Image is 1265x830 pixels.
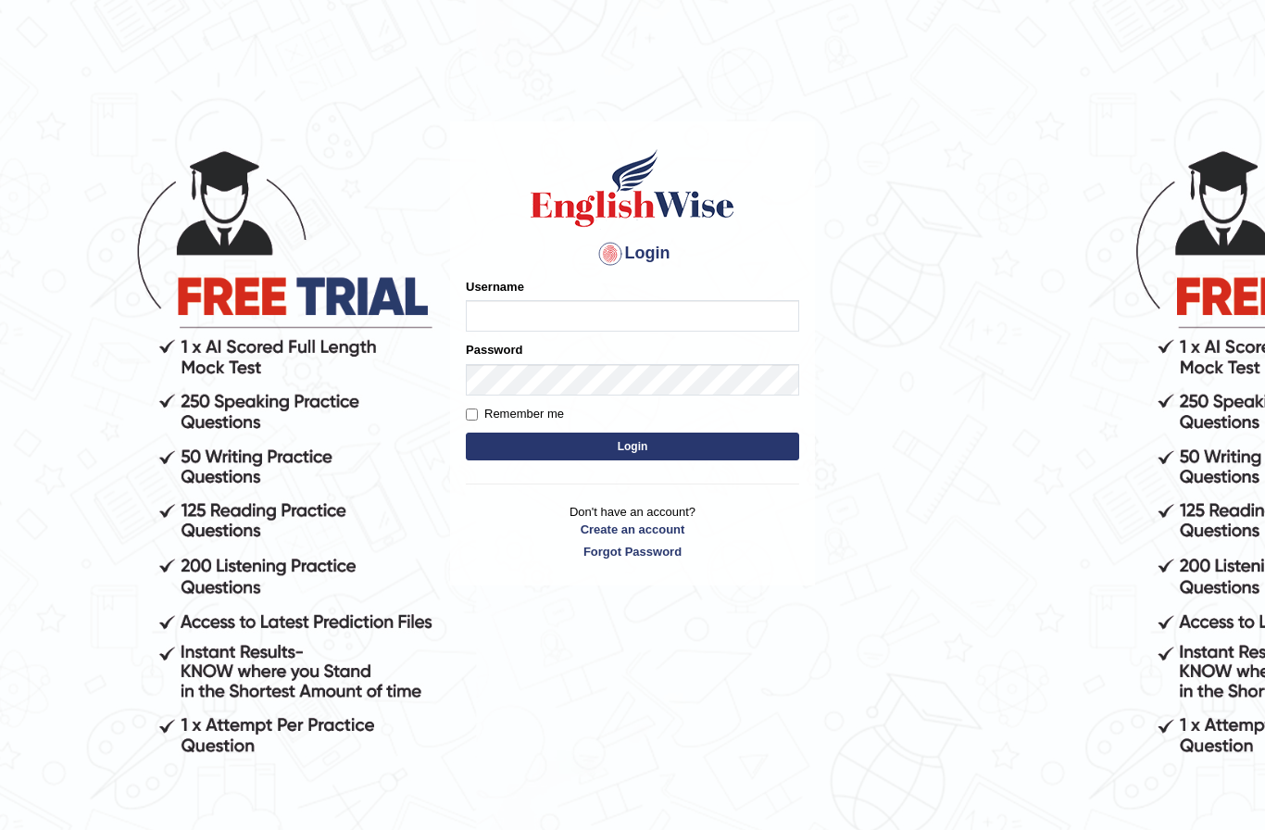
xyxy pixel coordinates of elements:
a: Forgot Password [466,543,799,560]
img: Logo of English Wise sign in for intelligent practice with AI [527,146,738,230]
label: Username [466,278,524,296]
a: Create an account [466,521,799,538]
input: Remember me [466,409,478,421]
p: Don't have an account? [466,503,799,560]
label: Password [466,341,522,358]
label: Remember me [466,405,564,423]
h4: Login [466,239,799,269]
button: Login [466,433,799,460]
